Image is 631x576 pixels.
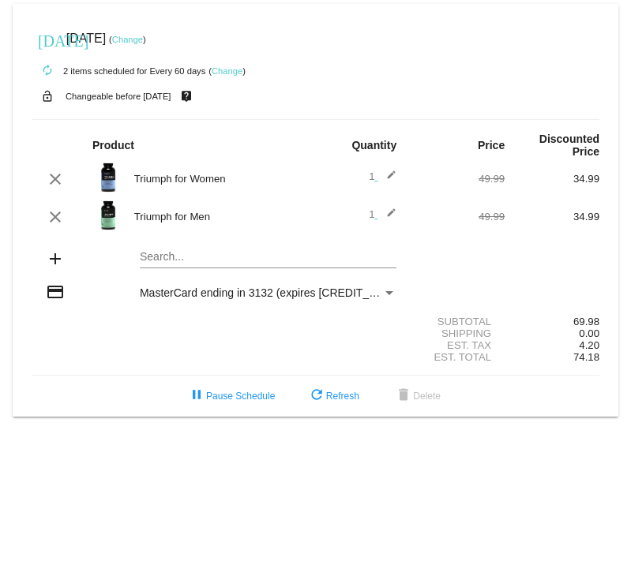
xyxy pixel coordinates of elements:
input: Search... [140,251,396,264]
small: ( ) [208,66,246,76]
strong: Quantity [351,139,396,151]
strong: Discounted Price [539,133,599,158]
span: 4.20 [579,339,599,351]
mat-icon: pause [187,387,206,406]
div: Triumph for Men [126,211,316,223]
mat-icon: live_help [177,86,196,107]
mat-icon: edit [377,208,396,226]
span: 0.00 [579,327,599,339]
small: ( ) [109,35,146,44]
img: updated-4.8-triumph-female.png [92,162,124,193]
mat-icon: clear [46,170,65,189]
span: Delete [394,391,441,402]
small: Changeable before [DATE] [66,92,171,101]
span: MasterCard ending in 3132 (expires [CREDIT_CARD_DATA]) [140,286,441,299]
span: 74.18 [573,351,599,363]
mat-select: Payment Method [140,286,396,299]
small: 2 items scheduled for Every 60 days [32,66,205,76]
mat-icon: [DATE] [38,30,57,49]
mat-icon: delete [394,387,413,406]
span: Pause Schedule [187,391,275,402]
mat-icon: edit [377,170,396,189]
mat-icon: credit_card [46,282,65,301]
div: Triumph for Women [126,173,316,185]
div: 69.98 [505,316,599,327]
mat-icon: clear [46,208,65,226]
div: 49.99 [410,173,505,185]
div: Subtotal [410,316,505,327]
div: Est. Tax [410,339,505,351]
div: Est. Total [410,351,505,363]
a: Change [112,35,143,44]
button: Refresh [295,382,372,410]
button: Delete [381,382,453,410]
mat-icon: refresh [307,387,326,406]
button: Pause Schedule [175,382,287,410]
mat-icon: add [46,249,65,268]
span: 1 [369,208,396,220]
strong: Product [92,139,134,151]
div: Shipping [410,327,505,339]
div: 34.99 [505,173,599,185]
div: 49.99 [410,211,505,223]
div: 34.99 [505,211,599,223]
span: Refresh [307,391,359,402]
mat-icon: lock_open [38,86,57,107]
mat-icon: autorenew [38,62,57,80]
span: 1 [369,170,396,182]
strong: Price [478,139,505,151]
img: Image-1-Triumph_carousel-front-transp.png [92,200,124,231]
a: Change [212,66,242,76]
